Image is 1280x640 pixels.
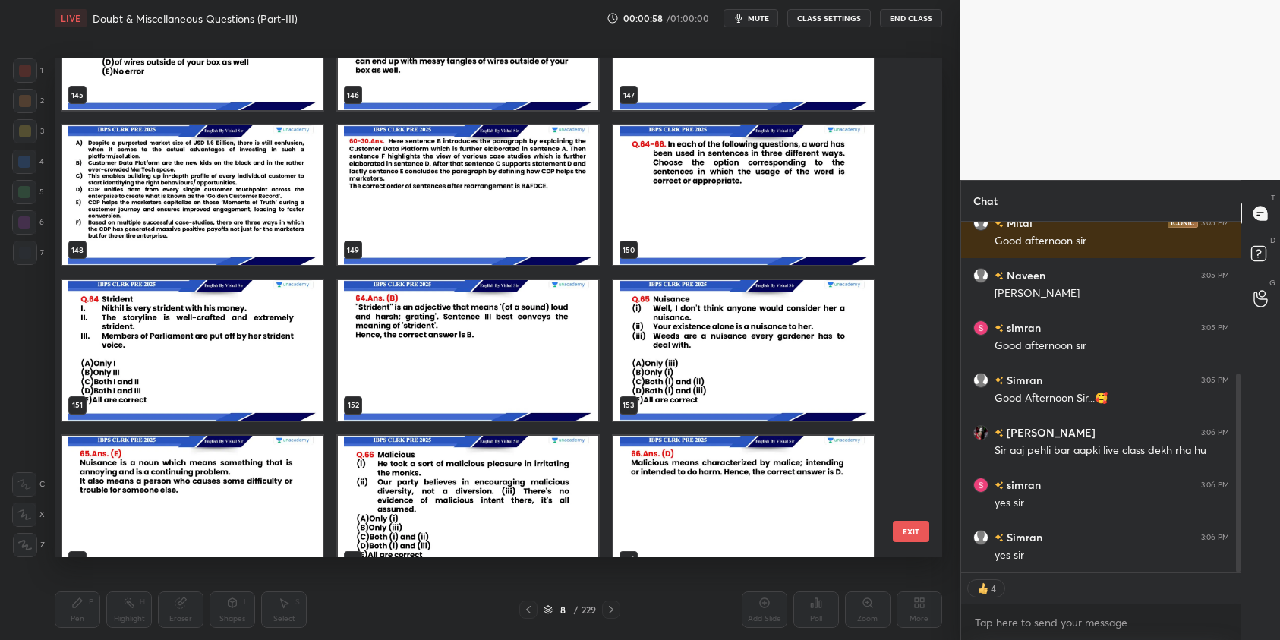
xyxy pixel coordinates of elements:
div: Good afternoon sir [995,339,1229,354]
div: 3:06 PM [1201,481,1229,490]
div: 3:05 PM [1201,376,1229,385]
img: 3 [973,320,988,336]
button: End Class [880,9,942,27]
img: 1759397755CVUYSJ.pdf [613,125,874,265]
div: X [12,503,45,527]
div: 3:06 PM [1201,533,1229,542]
span: mute [748,13,769,24]
div: 4 [12,150,44,174]
div: 3:05 PM [1201,219,1229,228]
h6: Simran [1004,529,1042,545]
img: 3 [973,478,988,493]
div: 1 [13,58,43,83]
img: default.png [973,216,988,231]
img: 1759397755CVUYSJ.pdf [613,280,874,420]
h4: Doubt & Miscellaneous Questions (Part-III) [93,11,298,26]
h6: simran [1004,477,1041,493]
img: 1759397755CVUYSJ.pdf [338,435,598,575]
img: 1759397755CVUYSJ.pdf [338,125,598,265]
img: 1759397755CVUYSJ.pdf [62,280,323,420]
img: no-rating-badge.077c3623.svg [995,219,1004,228]
p: Chat [961,181,1010,221]
div: 8 [556,605,571,614]
img: no-rating-badge.077c3623.svg [995,429,1004,437]
div: Sir aaj pehli bar aapki live class dekh rha hu [995,443,1229,459]
div: 7 [13,241,44,265]
img: 1759397755CVUYSJ.pdf [62,435,323,575]
div: 3 [13,119,44,143]
img: default.png [973,373,988,388]
img: no-rating-badge.077c3623.svg [995,272,1004,280]
div: LIVE [55,9,87,27]
button: EXIT [893,521,929,542]
img: no-rating-badge.077c3623.svg [995,534,1004,542]
img: 1759397755CVUYSJ.pdf [338,280,598,420]
p: D [1270,235,1275,246]
div: grid [961,222,1241,572]
div: 4 [991,582,997,594]
div: 229 [582,603,596,616]
img: iconic-dark.1390631f.png [1168,219,1198,228]
img: no-rating-badge.077c3623.svg [995,377,1004,385]
div: grid [55,58,916,557]
div: yes sir [995,496,1229,511]
img: thumbs_up.png [976,581,991,596]
div: 6 [12,210,44,235]
div: 2 [13,89,44,113]
div: Z [13,533,45,557]
div: 3:05 PM [1201,323,1229,333]
p: G [1269,277,1275,288]
img: default.png [973,530,988,545]
div: 3:06 PM [1201,428,1229,437]
h6: Mital [1004,215,1033,231]
h6: simran [1004,320,1041,336]
div: Good afternoon sir [995,234,1229,249]
div: / [574,605,579,614]
div: [PERSON_NAME] [995,286,1229,301]
button: CLASS SETTINGS [787,9,871,27]
p: T [1271,192,1275,203]
h6: [PERSON_NAME] [1004,424,1096,440]
h6: Naveen [1004,267,1045,283]
img: default.png [973,268,988,283]
img: no-rating-badge.077c3623.svg [995,324,1004,333]
div: 3:05 PM [1201,271,1229,280]
img: 1759397755CVUYSJ.pdf [613,435,874,575]
div: yes sir [995,548,1229,563]
img: a6e974add8274ef0aafb407304a63ea1.jpg [973,425,988,440]
h6: Simran [1004,372,1042,388]
div: Good Afternoon Sir...🥰 [995,391,1229,406]
div: C [12,472,45,497]
div: 5 [12,180,44,204]
img: 1759397755CVUYSJ.pdf [62,125,323,265]
img: no-rating-badge.077c3623.svg [995,481,1004,490]
button: mute [724,9,778,27]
